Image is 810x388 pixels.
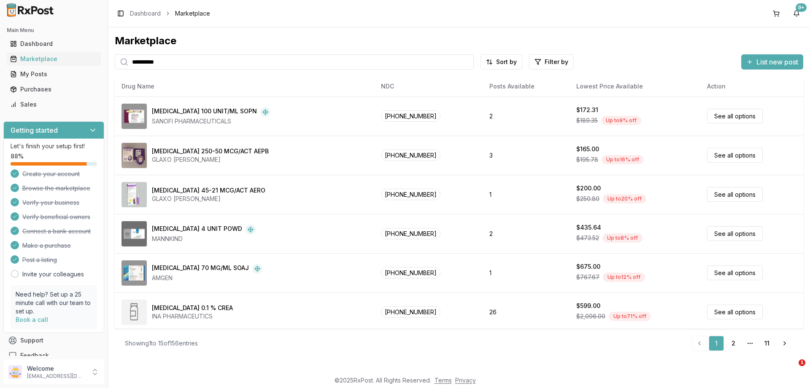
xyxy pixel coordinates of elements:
[381,189,440,200] span: [PHONE_NUMBER]
[781,359,802,380] iframe: Intercom live chat
[692,336,793,351] nav: pagination
[11,125,58,135] h3: Getting started
[121,300,147,325] img: Amcinonide 0.1 % CREA
[175,9,210,18] span: Marketplace
[576,312,605,321] span: $2,096.00
[576,223,601,232] div: $435.64
[3,348,104,363] button: Feedback
[707,226,763,241] a: See all options
[576,106,598,114] div: $172.31
[707,109,763,123] a: See all options
[3,98,104,111] button: Sales
[22,184,90,193] span: Browse the marketplace
[707,187,763,202] a: See all options
[16,290,92,316] p: Need help? Set up a 25 minute call with our team to set up.
[602,155,644,164] div: Up to 16 % off
[152,107,257,117] div: [MEDICAL_DATA] 100 UNIT/ML SOPN
[496,58,517,66] span: Sort by
[22,198,79,207] span: Verify your business
[741,59,803,67] a: List new post
[152,155,269,164] div: GLAXO [PERSON_NAME]
[10,100,97,109] div: Sales
[121,221,147,246] img: Afrezza 4 UNIT POWD
[741,54,803,70] button: List new post
[799,359,805,366] span: 1
[10,40,97,48] div: Dashboard
[8,365,22,379] img: User avatar
[27,373,86,380] p: [EMAIL_ADDRESS][DOMAIN_NAME]
[3,37,104,51] button: Dashboard
[16,316,48,323] a: Book a call
[22,213,90,221] span: Verify beneficial owners
[576,145,599,153] div: $165.00
[152,235,256,243] div: MANNKIND
[115,76,374,96] th: Drug Name
[3,3,57,17] img: RxPost Logo
[576,262,600,271] div: $675.00
[130,9,161,18] a: Dashboard
[3,52,104,66] button: Marketplace
[483,96,570,136] td: 2
[483,175,570,214] td: 1
[11,142,97,150] p: Let's finish your setup first!
[483,214,570,253] td: 2
[152,312,233,321] div: INA PHARMACEUTICS
[790,7,803,20] button: 9+
[381,110,440,122] span: [PHONE_NUMBER]
[707,265,763,280] a: See all options
[121,260,147,286] img: Aimovig 70 MG/ML SOAJ
[10,85,97,94] div: Purchases
[483,292,570,332] td: 26
[3,333,104,348] button: Support
[435,377,452,384] a: Terms
[700,76,803,96] th: Action
[121,182,147,207] img: Advair HFA 45-21 MCG/ACT AERO
[22,241,71,250] span: Make a purchase
[529,54,574,70] button: Filter by
[576,234,599,242] span: $473.52
[483,76,570,96] th: Posts Available
[603,273,645,282] div: Up to 12 % off
[576,195,599,203] span: $250.80
[11,152,24,161] span: 88 %
[602,233,643,243] div: Up to 8 % off
[152,195,265,203] div: GLAXO [PERSON_NAME]
[576,302,600,310] div: $599.00
[20,351,49,360] span: Feedback
[381,267,440,278] span: [PHONE_NUMBER]
[759,336,775,351] a: 11
[707,305,763,319] a: See all options
[709,336,724,351] a: 1
[576,116,598,125] span: $189.35
[576,155,598,164] span: $195.78
[455,377,476,384] a: Privacy
[756,57,798,67] span: List new post
[483,253,570,292] td: 1
[152,147,269,155] div: [MEDICAL_DATA] 250-50 MCG/ACT AEPB
[7,97,101,112] a: Sales
[481,54,522,70] button: Sort by
[152,304,233,312] div: [MEDICAL_DATA] 0.1 % CREA
[22,270,84,278] a: Invite your colleagues
[3,83,104,96] button: Purchases
[7,82,101,97] a: Purchases
[603,194,646,203] div: Up to 20 % off
[121,143,147,168] img: Advair Diskus 250-50 MCG/ACT AEPB
[726,336,741,351] a: 2
[22,256,57,264] span: Post a listing
[601,116,641,125] div: Up to 9 % off
[7,51,101,67] a: Marketplace
[381,150,440,161] span: [PHONE_NUMBER]
[130,9,210,18] nav: breadcrumb
[7,36,101,51] a: Dashboard
[796,3,807,12] div: 9+
[22,170,80,178] span: Create your account
[152,186,265,195] div: [MEDICAL_DATA] 45-21 MCG/ACT AERO
[27,364,86,373] p: Welcome
[7,27,101,34] h2: Main Menu
[152,225,242,235] div: [MEDICAL_DATA] 4 UNIT POWD
[152,274,262,282] div: AMGEN
[10,55,97,63] div: Marketplace
[381,306,440,318] span: [PHONE_NUMBER]
[115,34,803,48] div: Marketplace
